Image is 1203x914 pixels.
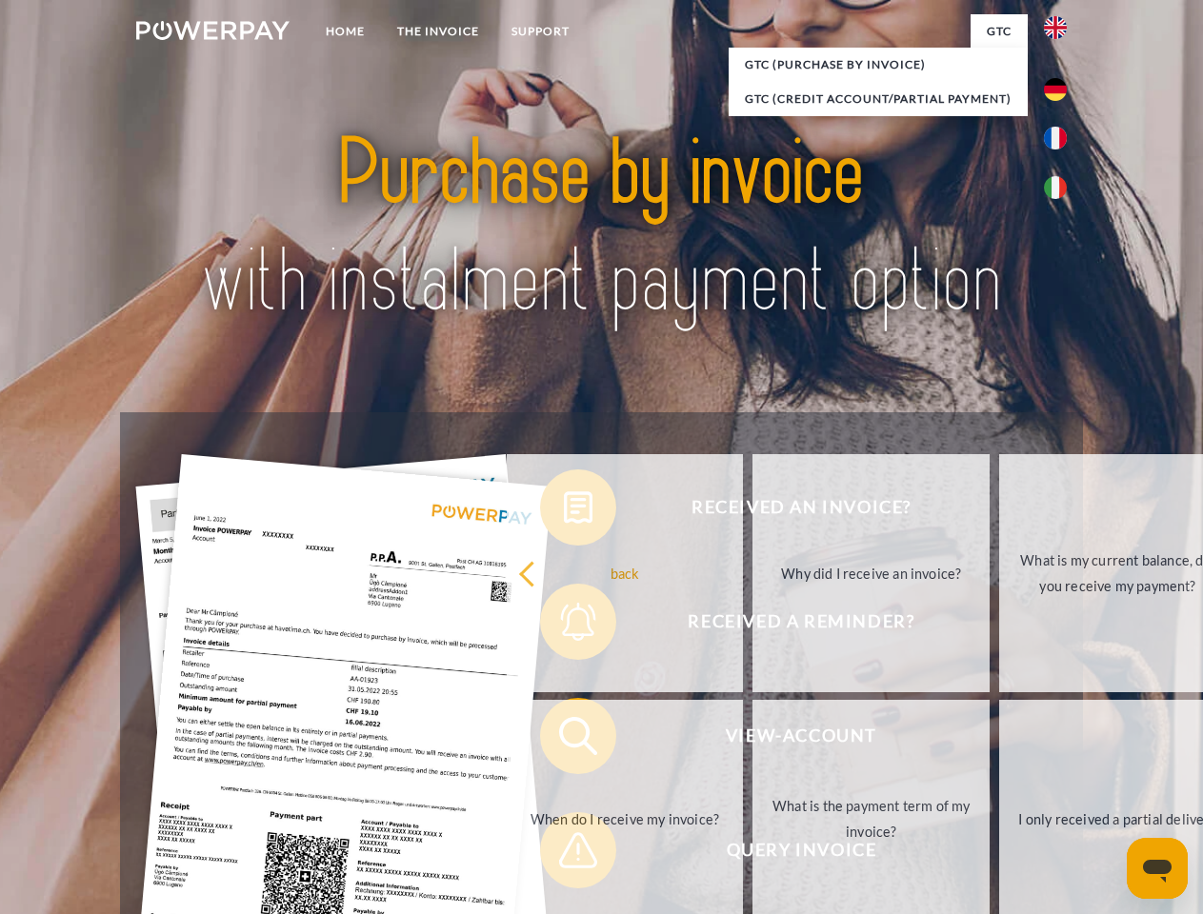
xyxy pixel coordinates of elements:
[764,560,978,586] div: Why did I receive an invoice?
[764,793,978,844] div: What is the payment term of my invoice?
[1044,16,1067,39] img: en
[1044,78,1067,101] img: de
[971,14,1028,49] a: GTC
[729,48,1028,82] a: GTC (Purchase by invoice)
[381,14,495,49] a: THE INVOICE
[729,82,1028,116] a: GTC (Credit account/partial payment)
[310,14,381,49] a: Home
[136,21,290,40] img: logo-powerpay-white.svg
[1127,838,1188,899] iframe: Button to launch messaging window
[518,805,732,831] div: When do I receive my invoice?
[1044,176,1067,199] img: it
[518,560,732,586] div: back
[495,14,586,49] a: Support
[182,91,1021,365] img: title-powerpay_en.svg
[1044,127,1067,149] img: fr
